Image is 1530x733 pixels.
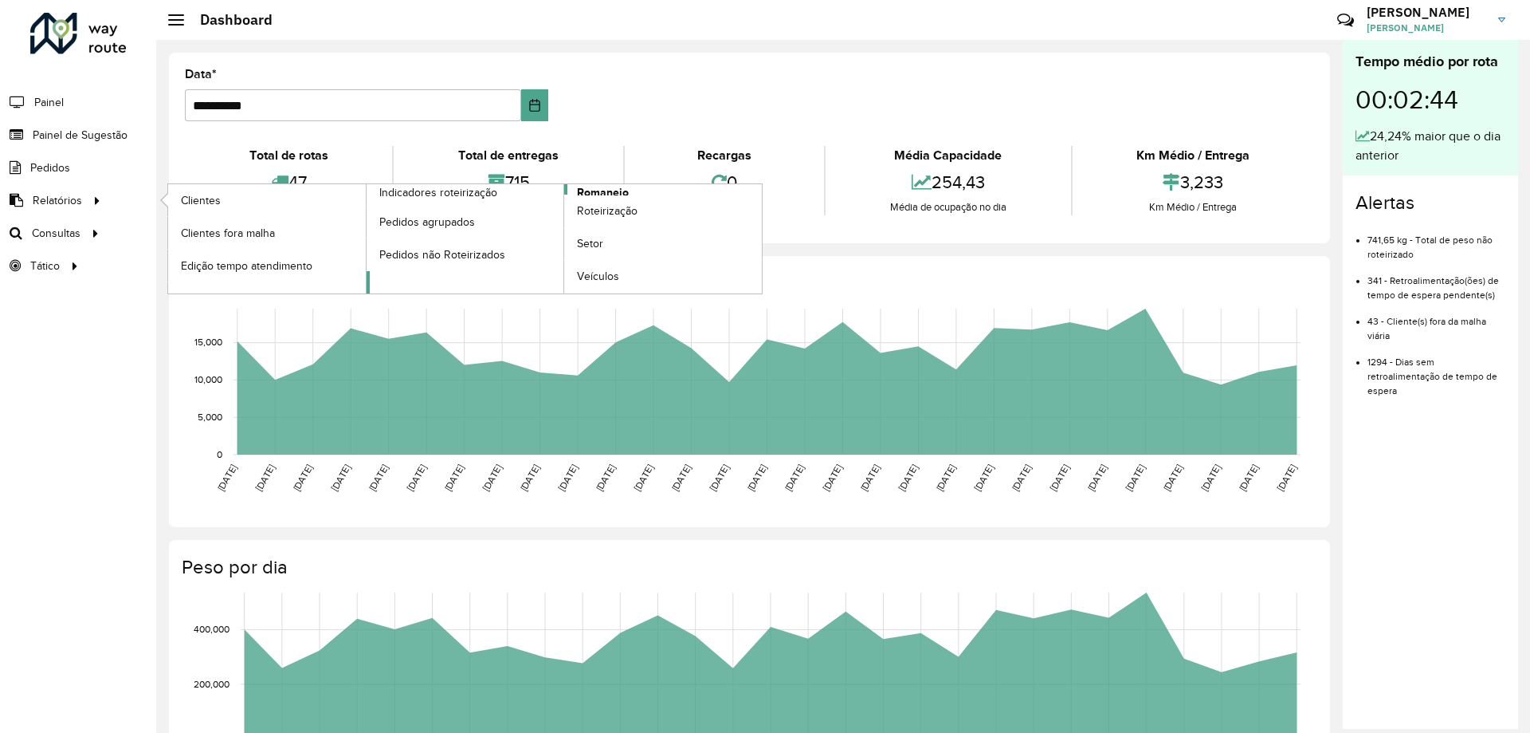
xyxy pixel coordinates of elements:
text: [DATE] [1199,463,1222,493]
div: 715 [398,165,618,199]
span: Clientes [181,192,221,209]
a: Indicadores roteirização [168,184,564,294]
label: Data [185,65,217,84]
text: 0 [217,449,222,459]
a: Roteirização [564,195,762,227]
text: [DATE] [1237,463,1260,493]
a: Romaneio [367,184,763,294]
text: [DATE] [405,463,428,493]
span: Pedidos agrupados [379,214,475,231]
text: 5,000 [198,412,222,422]
text: [DATE] [934,463,957,493]
text: [DATE] [367,463,390,493]
li: 43 - Cliente(s) fora da malha viária [1367,302,1505,343]
text: [DATE] [783,463,806,493]
span: [PERSON_NAME] [1367,21,1486,35]
text: [DATE] [215,463,238,493]
button: Choose Date [521,89,549,121]
text: [DATE] [821,463,844,493]
h4: Alertas [1355,191,1505,215]
div: 47 [189,165,388,199]
div: Média Capacidade [830,146,1066,165]
div: Km Médio / Entrega [1077,146,1310,165]
h2: Dashboard [184,11,273,29]
li: 1294 - Dias sem retroalimentação de tempo de espera [1367,343,1505,398]
h3: [PERSON_NAME] [1367,5,1486,20]
text: [DATE] [669,463,692,493]
a: Pedidos não Roteirizados [367,238,564,270]
span: Relatórios [33,192,82,209]
a: Veículos [564,261,762,293]
div: Média de ocupação no dia [830,199,1066,215]
span: Clientes fora malha [181,225,275,242]
text: 200,000 [194,679,229,689]
text: [DATE] [442,463,465,493]
text: [DATE] [481,463,504,493]
div: Tempo médio por rota [1355,51,1505,73]
a: Pedidos agrupados [367,206,564,238]
text: [DATE] [858,463,881,493]
text: [DATE] [518,463,541,493]
div: 24,24% maior que o dia anterior [1355,127,1505,165]
div: Km Médio / Entrega [1077,199,1310,215]
a: Contato Rápido [1328,3,1363,37]
span: Indicadores roteirização [379,184,497,201]
text: [DATE] [1085,463,1108,493]
text: [DATE] [1010,463,1033,493]
h4: Peso por dia [182,556,1314,579]
span: Veículos [577,268,619,285]
text: [DATE] [745,463,768,493]
li: 341 - Retroalimentação(ões) de tempo de espera pendente(s) [1367,262,1505,302]
span: Tático [30,258,60,274]
text: [DATE] [1048,463,1071,493]
text: [DATE] [896,463,920,493]
span: Roteirização [577,203,637,219]
div: 3,233 [1077,165,1310,199]
a: Edição tempo atendimento [168,250,366,282]
div: 254,43 [830,165,1066,199]
text: [DATE] [594,463,617,493]
span: Romaneio [577,184,629,201]
a: Clientes [168,184,366,216]
span: Setor [577,235,603,252]
span: Painel de Sugestão [33,127,127,144]
span: Consultas [32,225,80,242]
text: [DATE] [329,463,352,493]
div: Total de rotas [189,146,388,165]
text: [DATE] [707,463,730,493]
div: Total de entregas [398,146,618,165]
span: Pedidos não Roteirizados [379,246,505,263]
span: Painel [34,94,64,111]
span: Edição tempo atendimento [181,258,312,274]
text: 15,000 [194,337,222,348]
span: Pedidos [30,160,70,176]
text: [DATE] [632,463,655,493]
text: [DATE] [1124,463,1147,493]
a: Clientes fora malha [168,217,366,249]
text: [DATE] [253,463,277,493]
div: Recargas [629,146,820,165]
text: [DATE] [1161,463,1184,493]
div: 0 [629,165,820,199]
text: [DATE] [291,463,314,493]
text: [DATE] [972,463,995,493]
text: [DATE] [556,463,579,493]
text: 10,000 [194,375,222,385]
div: 00:02:44 [1355,73,1505,127]
text: [DATE] [1275,463,1298,493]
li: 741,65 kg - Total de peso não roteirizado [1367,221,1505,262]
a: Setor [564,228,762,260]
text: 400,000 [194,625,229,635]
